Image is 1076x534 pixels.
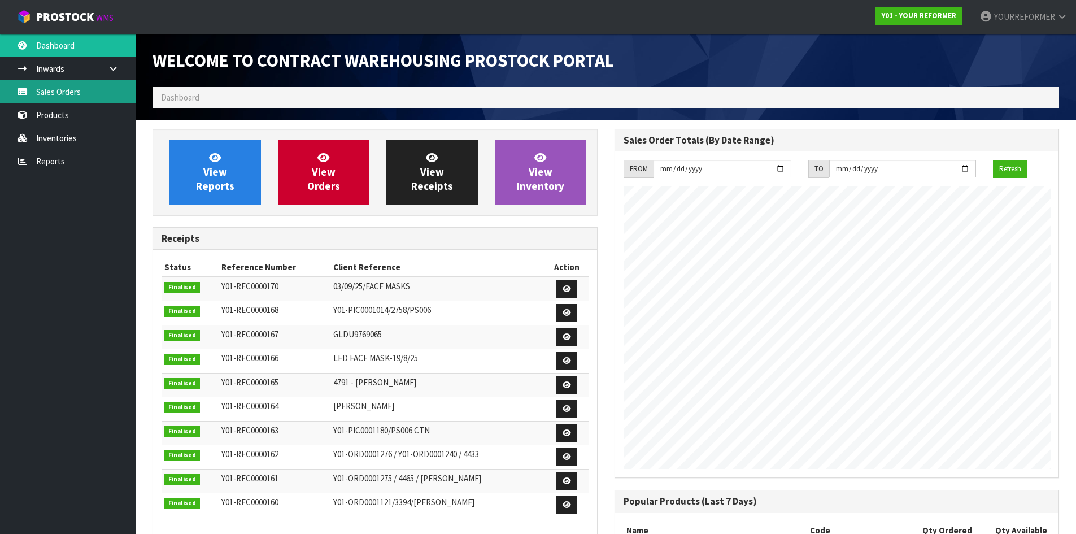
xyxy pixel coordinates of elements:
[330,258,544,276] th: Client Reference
[517,151,564,193] span: View Inventory
[333,497,474,507] span: Y01-ORD0001121/3394/[PERSON_NAME]
[333,281,410,292] span: 03/09/25/FACE MASKS
[624,135,1051,146] h3: Sales Order Totals (By Date Range)
[164,306,200,317] span: Finalised
[545,258,589,276] th: Action
[333,425,430,436] span: Y01-PIC0001180/PS006 CTN
[162,258,219,276] th: Status
[161,92,199,103] span: Dashboard
[164,330,200,341] span: Finalised
[333,377,416,388] span: 4791 - [PERSON_NAME]
[221,377,278,388] span: Y01-REC0000165
[221,425,278,436] span: Y01-REC0000163
[196,151,234,193] span: View Reports
[164,450,200,461] span: Finalised
[882,11,956,20] strong: Y01 - YOUR REFORMER
[164,426,200,437] span: Finalised
[164,282,200,293] span: Finalised
[333,329,382,340] span: GLDU9769065
[164,474,200,485] span: Finalised
[221,401,278,411] span: Y01-REC0000164
[624,160,654,178] div: FROM
[36,10,94,24] span: ProStock
[164,378,200,389] span: Finalised
[386,140,478,205] a: ViewReceipts
[153,49,614,72] span: Welcome to Contract Warehousing ProStock Portal
[411,151,453,193] span: View Receipts
[808,160,829,178] div: TO
[221,449,278,459] span: Y01-REC0000162
[333,449,479,459] span: Y01-ORD0001276 / Y01-ORD0001240 / 4433
[164,498,200,509] span: Finalised
[221,329,278,340] span: Y01-REC0000167
[221,281,278,292] span: Y01-REC0000170
[333,353,418,363] span: LED FACE MASK-19/8/25
[221,473,278,484] span: Y01-REC0000161
[162,233,589,244] h3: Receipts
[994,11,1055,22] span: YOURREFORMER
[219,258,330,276] th: Reference Number
[169,140,261,205] a: ViewReports
[221,353,278,363] span: Y01-REC0000166
[278,140,369,205] a: ViewOrders
[993,160,1027,178] button: Refresh
[333,305,431,315] span: Y01-PIC0001014/2758/PS006
[333,473,481,484] span: Y01-ORD0001275 / 4465 / [PERSON_NAME]
[164,402,200,413] span: Finalised
[307,151,340,193] span: View Orders
[624,496,1051,507] h3: Popular Products (Last 7 Days)
[96,12,114,23] small: WMS
[221,497,278,507] span: Y01-REC0000160
[333,401,394,411] span: [PERSON_NAME]
[221,305,278,315] span: Y01-REC0000168
[495,140,586,205] a: ViewInventory
[17,10,31,24] img: cube-alt.png
[164,354,200,365] span: Finalised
